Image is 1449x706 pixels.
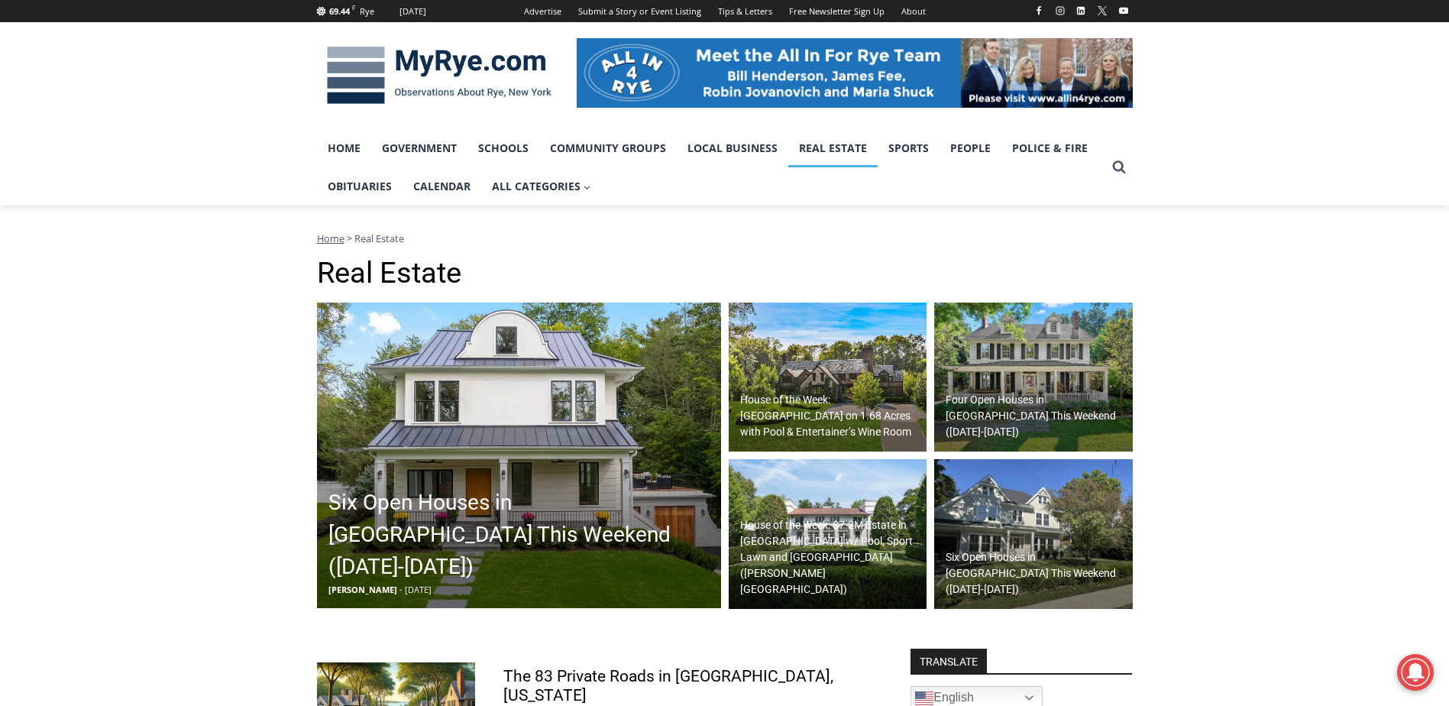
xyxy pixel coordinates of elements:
h2: Six Open Houses in [GEOGRAPHIC_DATA] This Weekend ([DATE]-[DATE]) [328,487,717,583]
a: X [1093,2,1111,20]
nav: Primary Navigation [317,129,1105,206]
a: Home [317,129,371,167]
a: People [940,129,1001,167]
a: All Categories [481,167,602,206]
a: Instagram [1051,2,1069,20]
span: F [352,3,355,11]
div: [DATE] [399,5,426,18]
a: Four Open Houses in [GEOGRAPHIC_DATA] This Weekend ([DATE]-[DATE]) [934,303,1133,452]
img: 73 Park Drive South, Rye [729,459,927,609]
a: Sports [878,129,940,167]
img: 3 Overdale Road, Rye [317,303,721,608]
h2: House of the Week: $7.2M Estate in [GEOGRAPHIC_DATA] w/ Pool, Sport Lawn and [GEOGRAPHIC_DATA] ([... [740,517,923,598]
span: Real Estate [354,232,404,245]
a: Calendar [403,167,481,206]
h2: Four Open Houses in [GEOGRAPHIC_DATA] This Weekend ([DATE]-[DATE]) [946,392,1129,440]
div: Rye [360,5,374,18]
a: Obituaries [317,167,403,206]
span: [PERSON_NAME] [328,584,397,595]
span: All Categories [492,178,591,195]
a: Home [317,232,344,245]
img: 36 Alden Road, Greenwich [729,303,927,452]
a: House of the Week: [GEOGRAPHIC_DATA] on 1.68 Acres with Pool & Entertainer’s Wine Room [729,303,927,452]
a: Local Business [677,129,788,167]
a: Schools [467,129,539,167]
h1: Real Estate [317,256,1133,291]
strong: TRANSLATE [910,649,987,673]
span: > [347,232,352,245]
span: 69.44 [329,5,350,17]
a: Six Open Houses in [GEOGRAPHIC_DATA] This Weekend ([DATE]-[DATE]) [934,459,1133,609]
span: [DATE] [405,584,432,595]
a: Government [371,129,467,167]
a: The 83 Private Roads in [GEOGRAPHIC_DATA], [US_STATE] [503,667,833,704]
h2: House of the Week: [GEOGRAPHIC_DATA] on 1.68 Acres with Pool & Entertainer’s Wine Room [740,392,923,440]
a: Linkedin [1072,2,1090,20]
a: House of the Week: $7.2M Estate in [GEOGRAPHIC_DATA] w/ Pool, Sport Lawn and [GEOGRAPHIC_DATA] ([... [729,459,927,609]
a: YouTube [1114,2,1133,20]
img: 14 Mendota Avenue, Rye [934,303,1133,452]
h2: Six Open Houses in [GEOGRAPHIC_DATA] This Weekend ([DATE]-[DATE]) [946,549,1129,598]
a: Real Estate [788,129,878,167]
img: 76 Glen Oaks Drive, Rye [934,459,1133,609]
nav: Breadcrumbs [317,231,1133,246]
a: Facebook [1030,2,1048,20]
img: All in for Rye [577,38,1133,107]
a: Six Open Houses in [GEOGRAPHIC_DATA] This Weekend ([DATE]-[DATE]) [PERSON_NAME] - [DATE] [317,303,721,608]
img: MyRye.com [317,36,561,115]
a: Community Groups [539,129,677,167]
button: View Search Form [1105,154,1133,181]
span: - [399,584,403,595]
a: Police & Fire [1001,129,1098,167]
